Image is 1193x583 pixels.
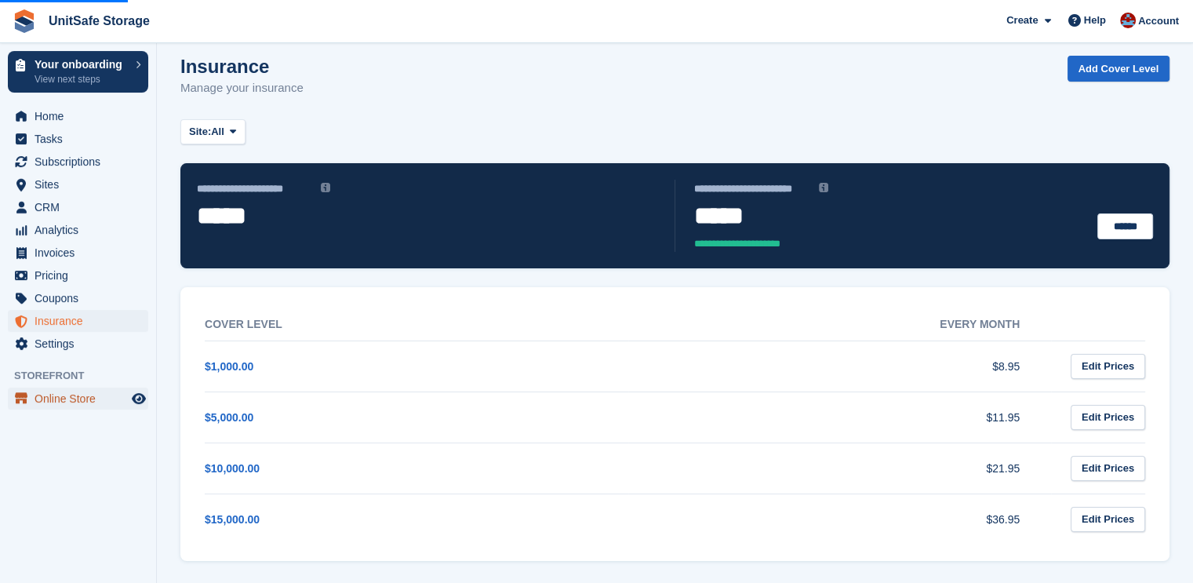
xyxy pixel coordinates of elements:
[8,219,148,241] a: menu
[35,264,129,286] span: Pricing
[35,105,129,127] span: Home
[205,513,260,526] a: $15,000.00
[8,196,148,218] a: menu
[205,360,253,373] a: $1,000.00
[8,242,148,264] a: menu
[1084,13,1106,28] span: Help
[628,341,1052,392] td: $8.95
[35,333,129,355] span: Settings
[35,59,128,70] p: Your onboarding
[8,173,148,195] a: menu
[1071,354,1145,380] a: Edit Prices
[628,392,1052,443] td: $11.95
[205,462,260,475] a: $10,000.00
[8,128,148,150] a: menu
[8,310,148,332] a: menu
[819,183,828,192] img: icon-info-grey-7440780725fd019a000dd9b08b2336e03edf1995a4989e88bcd33f0948082b44.svg
[35,173,129,195] span: Sites
[35,242,129,264] span: Invoices
[8,388,148,410] a: menu
[8,105,148,127] a: menu
[35,219,129,241] span: Analytics
[189,124,211,140] span: Site:
[1138,13,1179,29] span: Account
[35,151,129,173] span: Subscriptions
[8,287,148,309] a: menu
[180,119,246,145] button: Site: All
[1071,405,1145,431] a: Edit Prices
[180,79,304,97] p: Manage your insurance
[628,494,1052,545] td: $36.95
[8,333,148,355] a: menu
[8,51,148,93] a: Your onboarding View next steps
[321,183,330,192] img: icon-info-grey-7440780725fd019a000dd9b08b2336e03edf1995a4989e88bcd33f0948082b44.svg
[1071,456,1145,482] a: Edit Prices
[14,368,156,384] span: Storefront
[205,308,628,341] th: Cover Level
[35,72,128,86] p: View next steps
[1071,507,1145,533] a: Edit Prices
[1068,56,1170,82] a: Add Cover Level
[13,9,36,33] img: stora-icon-8386f47178a22dfd0bd8f6a31ec36ba5ce8667c1dd55bd0f319d3a0aa187defe.svg
[35,388,129,410] span: Online Store
[35,196,129,218] span: CRM
[8,151,148,173] a: menu
[35,128,129,150] span: Tasks
[35,310,129,332] span: Insurance
[205,411,253,424] a: $5,000.00
[42,8,156,34] a: UnitSafe Storage
[1120,13,1136,28] img: Danielle Galang
[8,264,148,286] a: menu
[628,443,1052,494] td: $21.95
[211,124,224,140] span: All
[129,389,148,408] a: Preview store
[628,308,1052,341] th: Every month
[180,56,304,77] h1: Insurance
[35,287,129,309] span: Coupons
[1006,13,1038,28] span: Create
